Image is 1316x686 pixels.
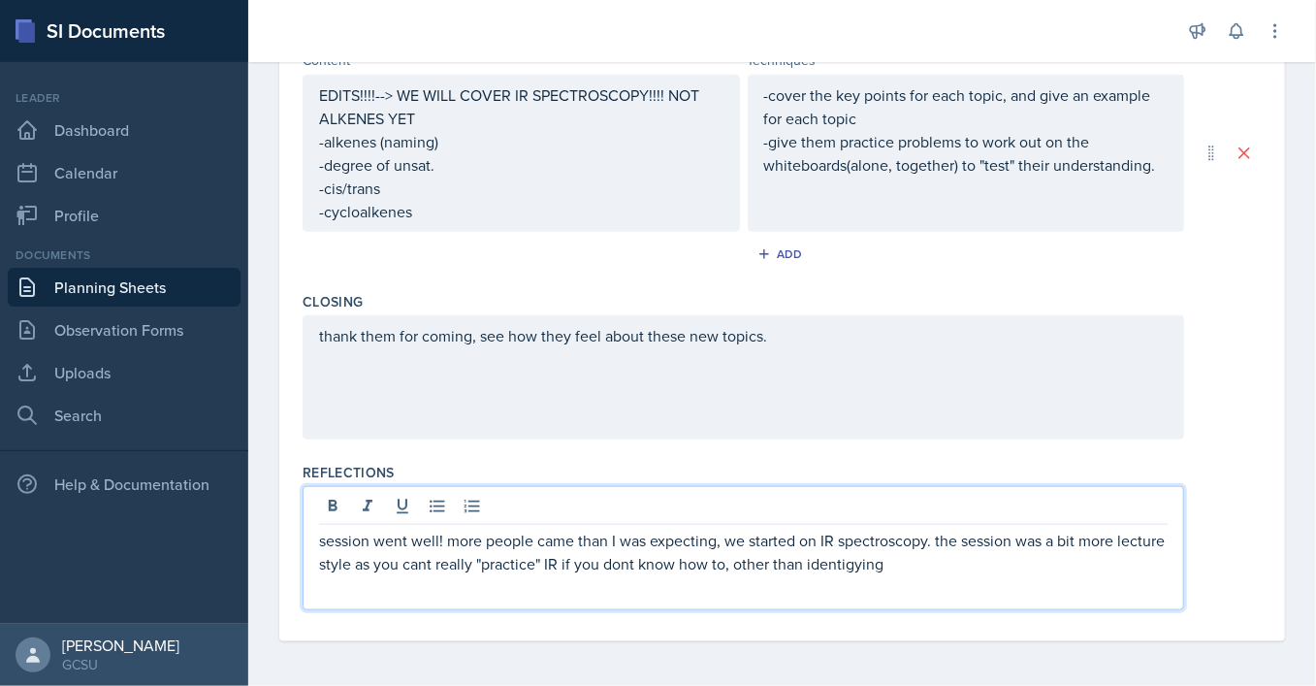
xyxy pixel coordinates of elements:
[751,240,814,269] button: Add
[319,200,723,223] p: -cycloalkenes
[319,177,723,200] p: -cis/trans
[8,89,241,107] div: Leader
[319,529,1168,575] p: session went well! more people came than I was expecting, we started on IR spectroscopy. the sess...
[62,655,179,674] div: GCSU
[8,153,241,192] a: Calendar
[764,83,1169,130] p: -cover the key points for each topic, and give an example for each topic
[319,83,723,130] p: EDITS!!!!--> WE WILL COVER IR SPECTROSCOPY!!!! NOT ALKENES YET
[303,463,395,482] label: Reflections
[8,353,241,392] a: Uploads
[319,324,1168,347] p: thank them for coming, see how they feel about these new topics.
[8,111,241,149] a: Dashboard
[8,396,241,435] a: Search
[303,292,363,311] label: Closing
[319,153,723,177] p: -degree of unsat.
[8,268,241,307] a: Planning Sheets
[62,636,179,655] div: [PERSON_NAME]
[764,130,1169,177] p: -give them practice problems to work out on the whiteboards(alone, together) to "test" their unde...
[8,465,241,504] div: Help & Documentation
[8,246,241,264] div: Documents
[8,196,241,235] a: Profile
[761,246,803,262] div: Add
[8,310,241,349] a: Observation Forms
[319,130,723,153] p: -alkenes (naming)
